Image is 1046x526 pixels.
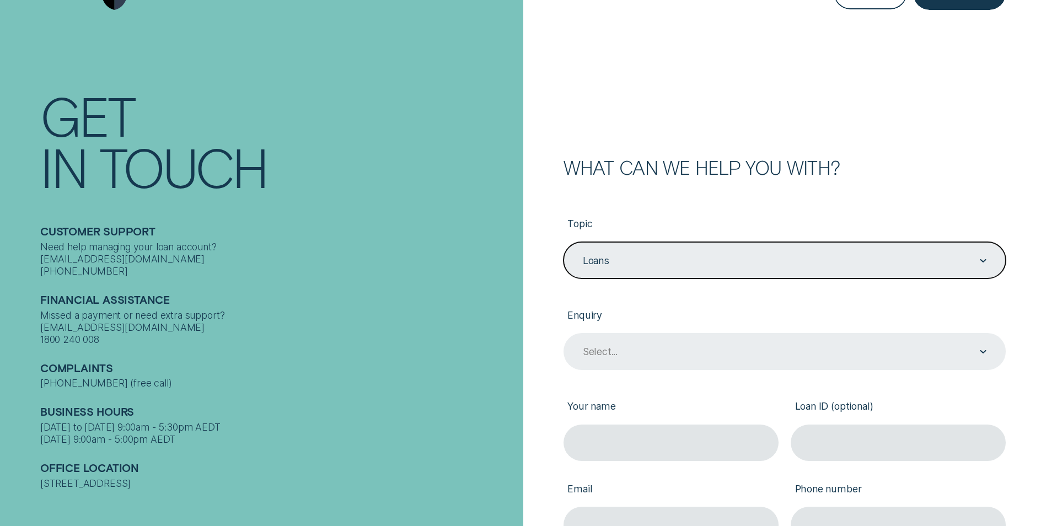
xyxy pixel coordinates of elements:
label: Topic [564,208,1006,242]
div: Need help managing your loan account? [EMAIL_ADDRESS][DOMAIN_NAME] [PHONE_NUMBER] [40,241,517,277]
div: Missed a payment or need extra support? [EMAIL_ADDRESS][DOMAIN_NAME] 1800 240 008 [40,309,517,346]
div: Touch [99,141,267,192]
div: Select... [583,346,618,358]
div: Get [40,90,135,141]
h1: Get In Touch [40,90,517,192]
div: In [40,141,87,192]
h2: Financial assistance [40,293,517,309]
h2: Complaints [40,362,517,378]
h2: Customer support [40,225,517,241]
label: Enquiry [564,299,1006,333]
div: Loans [583,255,609,267]
label: Loan ID (optional) [791,391,1006,425]
div: [STREET_ADDRESS] [40,477,517,490]
label: Phone number [791,473,1006,507]
h2: Business Hours [40,405,517,421]
h2: What can we help you with? [564,158,1006,176]
h2: Office Location [40,461,517,477]
label: Your name [564,391,779,425]
div: [PHONE_NUMBER] (free call) [40,377,517,389]
div: [DATE] to [DATE] 9:00am - 5:30pm AEDT [DATE] 9:00am - 5:00pm AEDT [40,421,517,446]
label: Email [564,473,779,507]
